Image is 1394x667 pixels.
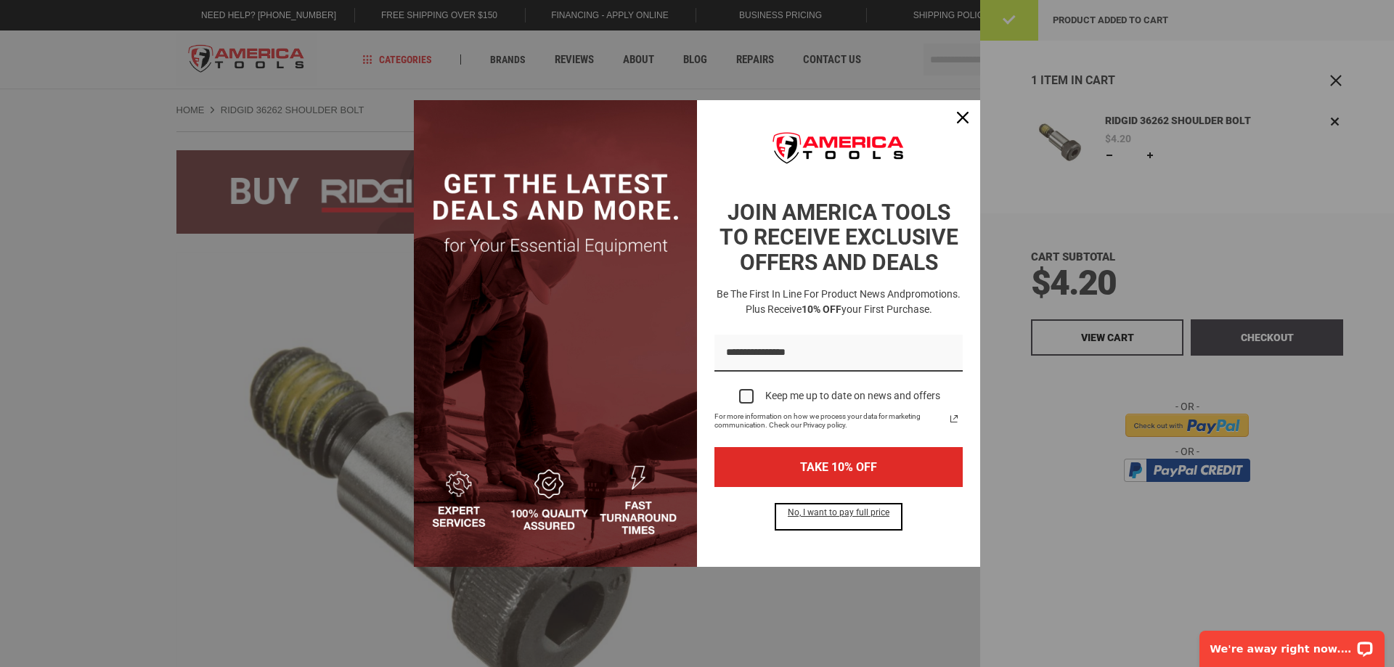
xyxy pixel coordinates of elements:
[945,410,963,427] a: Read our Privacy Policy
[957,112,969,123] svg: close icon
[945,410,963,427] svg: link icon
[720,200,958,275] strong: JOIN AMERICA TOOLS TO RECEIVE EXCLUSIVE OFFERS AND DEALS
[765,390,940,402] div: Keep me up to date on news and offers
[776,504,901,529] button: No, I want to pay full price
[714,335,963,372] input: Email field
[1190,621,1394,667] iframe: LiveChat chat widget
[802,303,841,315] strong: 10% OFF
[712,287,966,317] h3: Be the first in line for product news and
[714,447,963,487] button: TAKE 10% OFF
[714,412,945,430] span: For more information on how we process your data for marketing communication. Check our Privacy p...
[945,100,980,135] button: Close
